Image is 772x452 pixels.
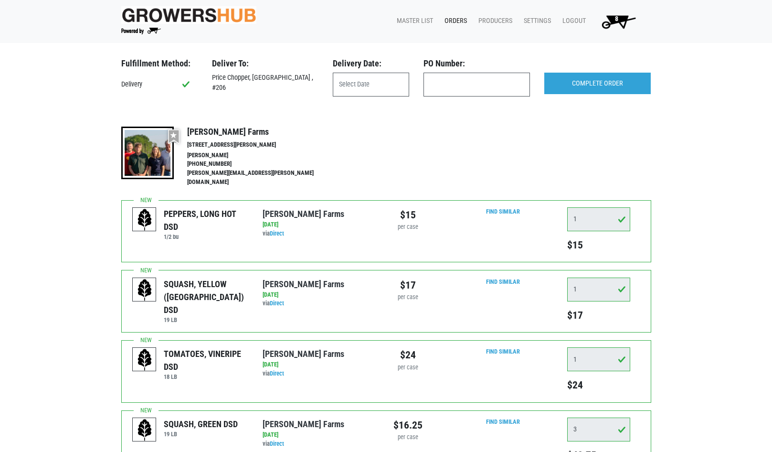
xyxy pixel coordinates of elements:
[263,279,344,289] a: [PERSON_NAME] Farms
[121,58,198,69] h3: Fulfillment Method:
[187,151,334,160] li: [PERSON_NAME]
[486,418,520,425] a: Find Similar
[263,360,379,369] div: [DATE]
[389,12,437,30] a: Master List
[393,433,423,442] div: per case
[164,233,248,240] h6: 1/2 bu
[423,58,530,69] h3: PO Number:
[567,309,630,322] h5: $17
[164,430,238,438] h6: 19 LB
[187,160,334,169] li: [PHONE_NUMBER]
[333,73,409,97] input: Select Date
[393,207,423,223] div: $15
[270,300,284,307] a: Direct
[567,207,630,231] input: Qty
[133,418,157,442] img: placeholder-variety-43d6402dacf2d531de610a020419775a.svg
[263,430,379,440] div: [DATE]
[486,208,520,215] a: Find Similar
[133,348,157,372] img: placeholder-variety-43d6402dacf2d531de610a020419775a.svg
[263,291,379,300] div: [DATE]
[164,278,248,316] div: SQUASH, YELLOW ([GEOGRAPHIC_DATA]) DSD
[263,419,344,429] a: [PERSON_NAME] Farms
[133,208,157,232] img: placeholder-variety-43d6402dacf2d531de610a020419775a.svg
[393,363,423,372] div: per case
[567,418,630,441] input: Qty
[121,6,257,24] img: original-fc7597fdc6adbb9d0e2ae620e786d1a2.jpg
[187,127,334,137] h4: [PERSON_NAME] Farms
[263,349,344,359] a: [PERSON_NAME] Farms
[486,348,520,355] a: Find Similar
[164,207,248,233] div: PEPPERS, LONG HOT DSD
[615,15,618,23] span: 8
[164,373,248,380] h6: 18 LB
[471,12,516,30] a: Producers
[263,299,379,308] div: via
[393,293,423,302] div: per case
[437,12,471,30] a: Orders
[393,223,423,232] div: per case
[187,169,334,187] li: [PERSON_NAME][EMAIL_ADDRESS][PERSON_NAME][DOMAIN_NAME]
[393,418,423,433] div: $16.25
[393,347,423,363] div: $24
[270,370,284,377] a: Direct
[555,12,590,30] a: Logout
[121,28,161,34] img: Powered by Big Wheelbarrow
[263,220,379,229] div: [DATE]
[187,140,334,150] li: [STREET_ADDRESS][PERSON_NAME]
[133,278,157,302] img: placeholder-variety-43d6402dacf2d531de610a020419775a.svg
[164,316,248,323] h6: 19 LB
[164,418,238,430] div: SQUASH, GREEN DSD
[270,440,284,447] a: Direct
[212,58,318,69] h3: Deliver To:
[544,73,651,95] input: COMPLETE ORDER
[393,278,423,293] div: $17
[590,12,644,31] a: 8
[567,347,630,371] input: Qty
[263,229,379,238] div: via
[567,278,630,301] input: Qty
[263,369,379,378] div: via
[263,440,379,449] div: via
[205,73,326,93] div: Price Chopper, [GEOGRAPHIC_DATA] , #206
[270,230,284,237] a: Direct
[516,12,555,30] a: Settings
[567,239,630,251] h5: $15
[486,278,520,285] a: Find Similar
[121,127,174,179] img: thumbnail-8a08f3346781c529aa742b86dead986c.jpg
[263,209,344,219] a: [PERSON_NAME] Farms
[333,58,409,69] h3: Delivery Date:
[597,12,640,31] img: Cart
[567,379,630,391] h5: $24
[164,347,248,373] div: TOMATOES, VINERIPE DSD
